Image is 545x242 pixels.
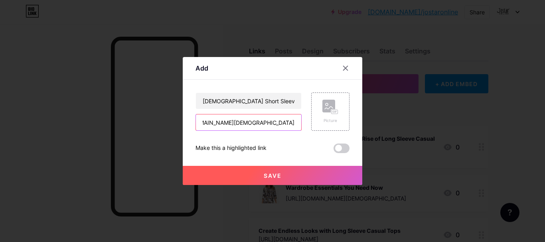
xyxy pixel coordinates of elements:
[196,93,301,109] input: Title
[264,172,282,179] span: Save
[196,114,301,130] input: URL
[183,166,362,185] button: Save
[195,144,267,153] div: Make this a highlighted link
[195,63,208,73] div: Add
[322,118,338,124] div: Picture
